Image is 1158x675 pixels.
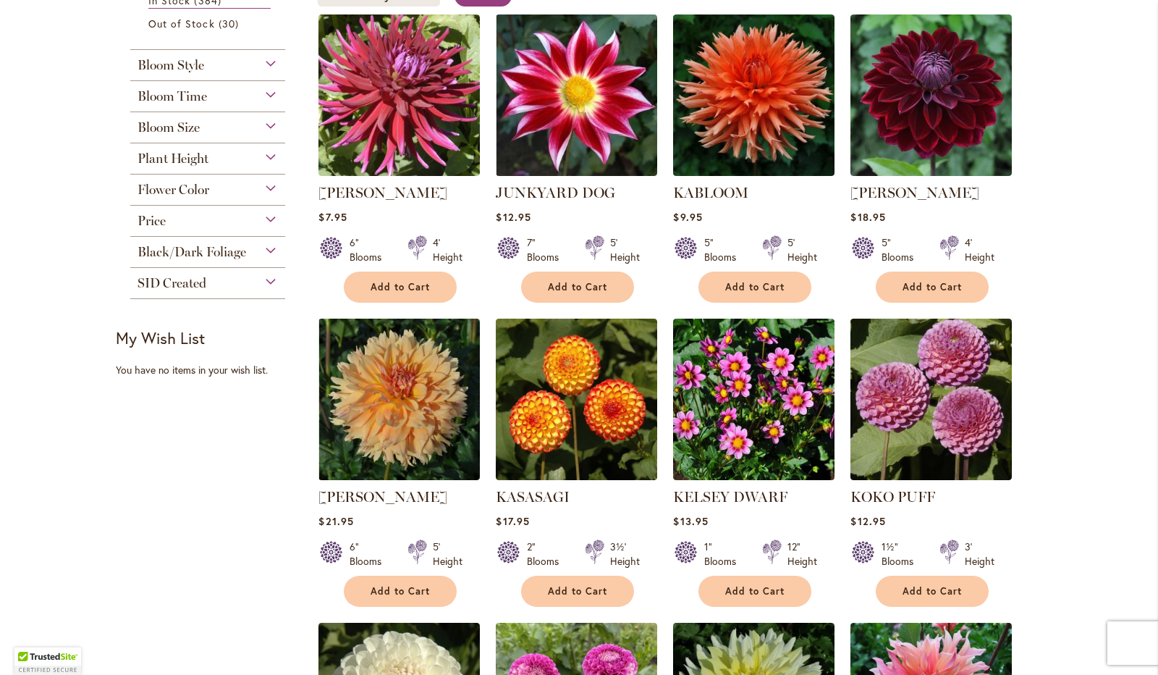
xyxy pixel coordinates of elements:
a: Out of Stock 30 [148,16,271,31]
div: 3' Height [965,540,994,569]
span: $21.95 [318,514,353,528]
span: $12.95 [496,210,531,224]
span: SID Created [138,275,206,291]
div: 4' Height [965,235,994,264]
button: Add to Cart [344,576,457,607]
button: Add to Cart [698,576,811,607]
a: JUNKYARD DOG [496,165,657,179]
span: Add to Cart [903,585,962,598]
div: 5" Blooms [704,235,745,264]
div: 3½' Height [610,540,640,569]
a: KARMEL KORN [318,469,480,483]
a: Kaisha Lea [850,165,1012,179]
span: $18.95 [850,210,885,224]
span: Price [138,213,166,229]
span: Plant Height [138,151,208,167]
a: JUNKYARD DOG [496,184,615,201]
img: KOKO PUFF [850,319,1012,480]
img: KELSEY DWARF [673,319,834,480]
div: 6" Blooms [350,235,390,264]
span: Add to Cart [725,281,785,293]
a: KABLOOM [673,184,748,201]
div: You have no items in your wish list. [116,363,309,377]
span: Add to Cart [371,281,430,293]
a: KASASAGI [496,469,657,483]
button: Add to Cart [344,272,457,303]
a: KOKO PUFF [850,469,1012,483]
button: Add to Cart [876,576,989,607]
span: Black/Dark Foliage [138,244,246,260]
span: Bloom Time [138,88,207,104]
span: Bloom Style [138,57,204,73]
div: 5' Height [433,540,462,569]
img: KARMEL KORN [318,319,480,480]
a: KELSEY DWARF [673,469,834,483]
button: Add to Cart [698,272,811,303]
strong: My Wish List [116,327,205,348]
div: 1" Blooms [704,540,745,569]
div: 5' Height [787,235,817,264]
iframe: Launch Accessibility Center [11,624,51,664]
div: 7" Blooms [527,235,567,264]
button: Add to Cart [876,272,989,303]
a: KOKO PUFF [850,488,935,506]
button: Add to Cart [521,272,634,303]
a: [PERSON_NAME] [318,184,447,201]
div: 5" Blooms [882,235,922,264]
div: 1½" Blooms [882,540,922,569]
span: Flower Color [138,182,209,198]
a: [PERSON_NAME] [850,184,979,201]
div: 2" Blooms [527,540,567,569]
img: KABLOOM [673,14,834,176]
span: $17.95 [496,514,529,528]
span: 30 [219,16,242,31]
div: 12" Height [787,540,817,569]
a: KASASAGI [496,488,570,506]
div: 6" Blooms [350,540,390,569]
span: Add to Cart [548,281,607,293]
span: Out of Stock [148,17,215,30]
span: Add to Cart [548,585,607,598]
a: KABLOOM [673,165,834,179]
img: JUANITA [318,14,480,176]
span: Add to Cart [725,585,785,598]
span: Bloom Size [138,120,200,135]
a: JUANITA [318,165,480,179]
button: Add to Cart [521,576,634,607]
a: [PERSON_NAME] [318,488,447,506]
span: $13.95 [673,514,708,528]
a: KELSEY DWARF [673,488,787,506]
div: 4' Height [433,235,462,264]
div: 5' Height [610,235,640,264]
span: $9.95 [673,210,702,224]
img: JUNKYARD DOG [496,14,657,176]
span: Add to Cart [903,281,962,293]
span: Add to Cart [371,585,430,598]
img: Kaisha Lea [850,14,1012,176]
img: KASASAGI [496,319,657,480]
span: $7.95 [318,210,347,224]
span: $12.95 [850,514,885,528]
